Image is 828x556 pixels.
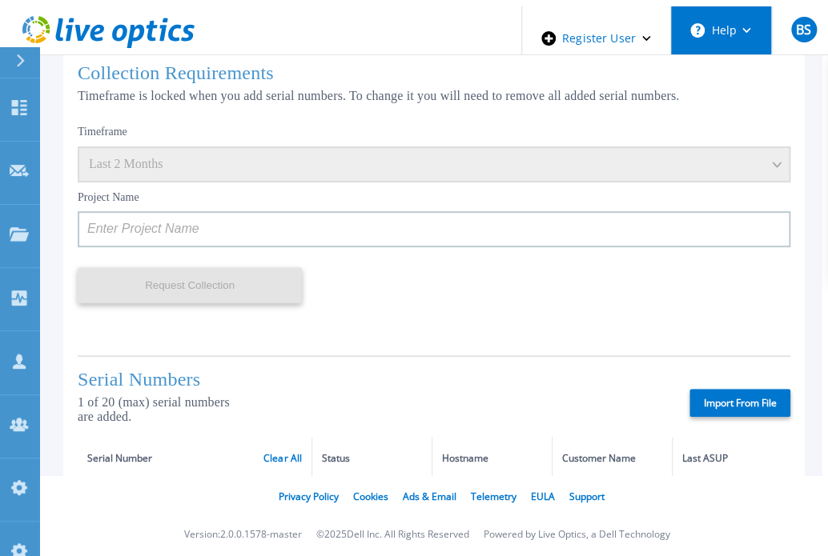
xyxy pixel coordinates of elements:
input: Enter Project Name [78,211,790,247]
li: Powered by Live Optics, a Dell Technology [484,530,670,540]
h1: Serial Numbers [78,369,242,390]
a: Support [569,490,605,503]
a: Telemetry [471,490,516,503]
a: Privacy Policy [279,490,339,503]
th: Hostname [432,437,553,481]
p: Timeframe is locked when you add serial numbers. To change it you will need to remove all added s... [78,89,790,103]
h1: Collection Requirements [78,62,790,84]
label: Import From File [689,389,790,417]
label: Project Name [78,192,139,203]
p: 1 of 20 (max) serial numbers are added. [78,395,242,424]
a: Cookies [353,490,388,503]
label: Timeframe [78,126,127,138]
div: Serial Number [87,450,302,467]
th: Last ASUP [673,437,793,481]
span: BS [796,23,811,36]
a: EULA [531,490,555,503]
li: Version: 2.0.0.1578-master [184,530,302,540]
li: © 2025 Dell Inc. All Rights Reserved [316,530,469,540]
th: Status [312,437,432,481]
button: Help [671,6,771,54]
a: Ads & Email [403,490,456,503]
button: Request Collection [78,267,302,303]
th: Customer Name [553,437,673,481]
div: Register User [522,6,670,70]
a: Clear All [263,453,302,464]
